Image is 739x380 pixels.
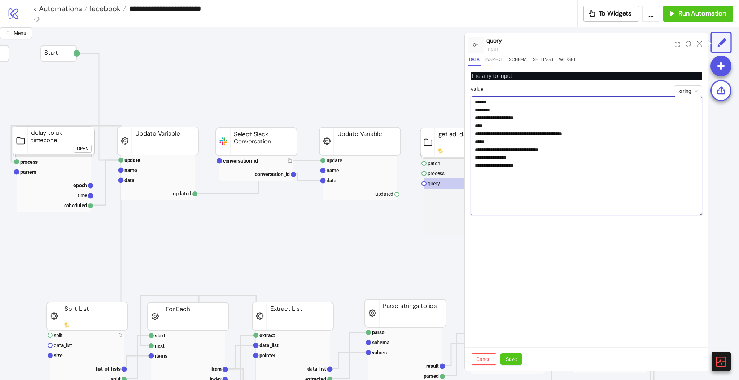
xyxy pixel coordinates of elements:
text: schema_fields [464,214,494,220]
span: Menu [14,30,26,36]
text: list_of_lists [96,366,121,372]
text: data_list [54,343,72,348]
text: mapped_rows [464,194,494,200]
text: update [124,157,140,163]
text: process [20,159,38,165]
text: data [327,178,337,184]
div: Open [77,145,88,153]
button: To Widgets [583,6,639,22]
span: Cancel [476,356,491,362]
button: ... [642,6,660,22]
button: Cancel [471,353,497,365]
text: patch [428,160,440,166]
text: start [155,333,165,339]
span: To Widgets [599,9,632,18]
p: The any to input [471,72,702,80]
text: parse [372,330,385,335]
text: data_list [307,366,327,372]
text: query [428,181,440,186]
text: update [327,158,342,163]
text: item [211,366,222,372]
text: schema [372,340,390,345]
text: conversation_id [255,171,290,177]
a: facebook [87,5,126,12]
text: process [428,171,445,176]
a: < Automations [33,5,87,12]
text: extract [259,332,275,338]
text: name [124,167,137,173]
text: values [372,350,387,355]
text: size [54,353,63,358]
span: radius-bottomright [6,31,11,36]
button: Settings [532,56,555,66]
span: Run Automation [678,9,726,18]
text: time [78,193,87,198]
text: next [155,343,165,349]
button: Run Automation [663,6,733,22]
div: query [486,36,672,45]
text: epoch [73,182,87,188]
span: Save [506,356,517,362]
text: conversation_id [223,158,258,164]
button: Open [74,145,92,153]
text: split [54,332,63,338]
button: Schema [507,56,528,66]
text: name [327,168,339,173]
span: string [678,86,698,97]
text: pattern [20,169,36,175]
text: pointer [259,353,275,358]
button: Save [500,353,522,365]
text: items [155,353,167,359]
text: data [124,177,135,183]
span: facebook [87,4,121,13]
text: result [426,363,439,369]
label: Value [471,85,488,93]
div: input [486,45,672,53]
textarea: Value [471,96,702,215]
button: Inspect [484,56,504,66]
button: Widget [557,56,577,66]
button: Data [468,56,481,66]
text: data_list [259,343,279,348]
span: expand [675,42,680,47]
